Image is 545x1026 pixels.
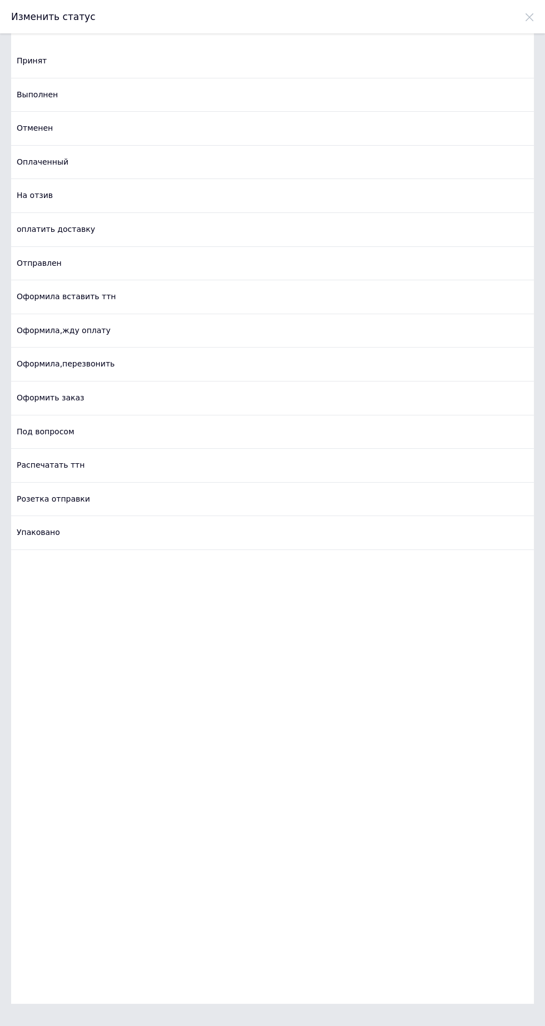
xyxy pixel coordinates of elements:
[11,483,534,517] div: Розетка отправки
[11,348,534,381] div: Оформила,перезвонить
[11,381,534,415] div: Оформить заказ
[11,213,534,247] div: оплатить доставку
[11,449,534,483] div: Распечатать ттн
[11,179,534,213] div: На отзив
[11,247,534,281] div: Отправлен
[11,314,534,348] div: Оформила,жду оплату
[11,44,534,78] div: Принят
[11,78,534,112] div: Выполнен
[11,112,534,146] div: Отменен
[11,516,534,550] div: Упаковано
[11,280,534,314] div: Оформила вставить ттн
[11,415,534,449] div: Под вопросом
[11,146,534,180] div: Оплаченный
[11,11,96,22] span: Изменить статус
